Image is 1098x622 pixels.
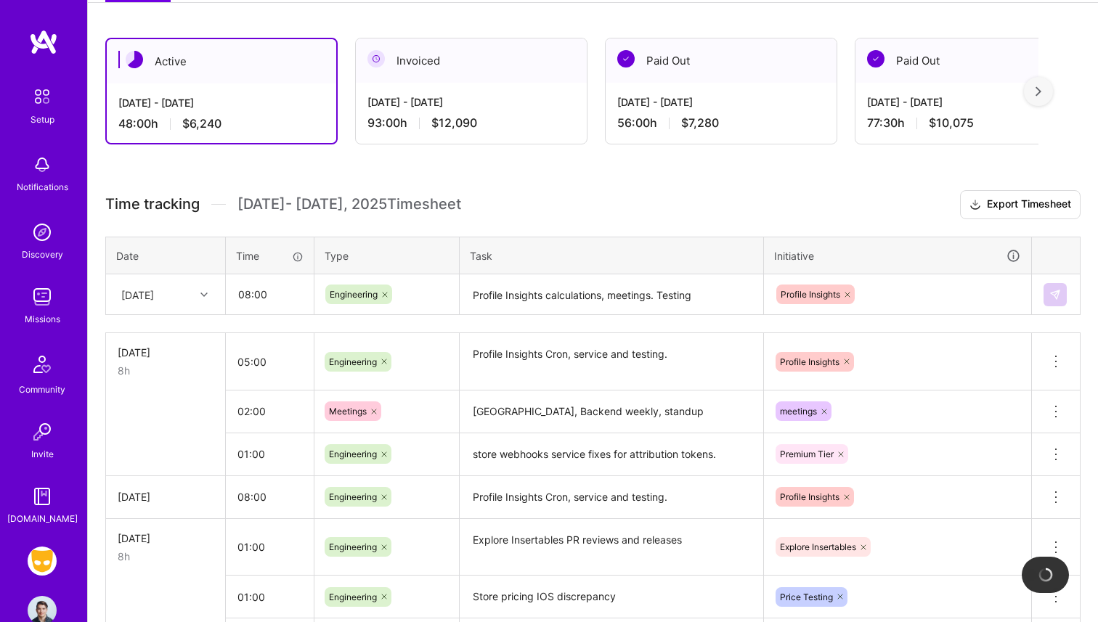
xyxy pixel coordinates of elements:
textarea: [GEOGRAPHIC_DATA], Backend weekly, standup [461,392,762,432]
textarea: Profile Insights calculations, meetings. Testing [461,276,762,314]
div: null [1044,283,1068,306]
img: Invoiced [367,50,385,67]
img: discovery [28,218,57,247]
a: Grindr: Mobile + BE + Cloud [24,547,60,576]
th: Date [106,237,226,274]
img: right [1036,86,1041,97]
div: [DATE] [118,531,213,546]
div: [DATE] - [DATE] [118,95,325,110]
span: Engineering [329,541,377,552]
img: Submit [1049,289,1061,300]
img: Paid Out [867,50,884,67]
img: Paid Out [617,50,635,67]
span: Engineering [329,592,377,602]
span: meetings [780,406,817,417]
img: teamwork [28,282,57,311]
img: loading [1036,565,1054,584]
span: Engineering [329,449,377,459]
span: Engineering [329,356,377,367]
img: setup [27,81,57,112]
div: [DATE] [118,345,213,360]
div: 48:00 h [118,116,325,131]
img: guide book [28,482,57,511]
span: $12,090 [431,115,477,131]
textarea: store webhooks service fixes for attribution tokens. [461,435,762,475]
button: Export Timesheet [960,190,1081,219]
input: HH:MM [226,435,314,473]
div: [DATE] - [DATE] [617,94,825,110]
input: HH:MM [226,578,314,616]
span: Explore Insertables [780,541,856,552]
span: Profile Insights [780,356,839,367]
div: Notifications [17,179,68,195]
span: Premium Tier [780,449,834,459]
div: Community [19,382,65,397]
textarea: Explore Insertables PR reviews and releases [461,520,762,575]
textarea: Store pricing IOS discrepancy [461,577,762,617]
div: [DATE] - [DATE] [867,94,1075,110]
input: HH:MM [226,478,314,516]
div: [DATE] [121,287,154,302]
th: Type [314,237,460,274]
span: Profile Insights [780,491,839,502]
div: 56:00 h [617,115,825,131]
div: Active [107,39,336,83]
div: [DOMAIN_NAME] [7,511,78,526]
span: Time tracking [105,195,200,213]
span: Engineering [329,491,377,502]
div: 93:00 h [367,115,575,131]
div: Paid Out [606,38,837,83]
img: Community [25,347,60,382]
i: icon Download [969,197,981,213]
img: logo [29,29,58,55]
img: bell [28,150,57,179]
span: $10,075 [929,115,974,131]
div: Time [236,248,304,263]
div: Missions [25,311,60,327]
div: Invoiced [356,38,587,83]
div: [DATE] [118,489,213,504]
th: Task [460,237,764,274]
div: 8h [118,549,213,564]
div: [DATE] - [DATE] [367,94,575,110]
div: 8h [118,363,213,378]
span: $7,280 [681,115,719,131]
input: HH:MM [227,275,313,314]
img: Invite [28,417,57,446]
div: Initiative [774,247,1021,264]
textarea: Profile Insights Cron, service and testing. [461,335,762,389]
span: Engineering [330,289,378,300]
img: Active [126,51,143,68]
span: [DATE] - [DATE] , 2025 Timesheet [237,195,461,213]
span: Profile Insights [781,289,840,300]
div: 77:30 h [867,115,1075,131]
div: Setup [30,112,54,127]
div: Invite [31,446,54,462]
span: Price Testing [780,592,833,602]
div: Paid Out [855,38,1086,83]
input: HH:MM [226,343,314,381]
input: HH:MM [226,392,314,430]
i: icon Chevron [200,291,208,298]
span: Meetings [329,406,367,417]
div: Discovery [22,247,63,262]
input: HH:MM [226,528,314,566]
span: $6,240 [182,116,221,131]
textarea: Profile Insights Cron, service and testing. [461,478,762,517]
img: Grindr: Mobile + BE + Cloud [28,547,57,576]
